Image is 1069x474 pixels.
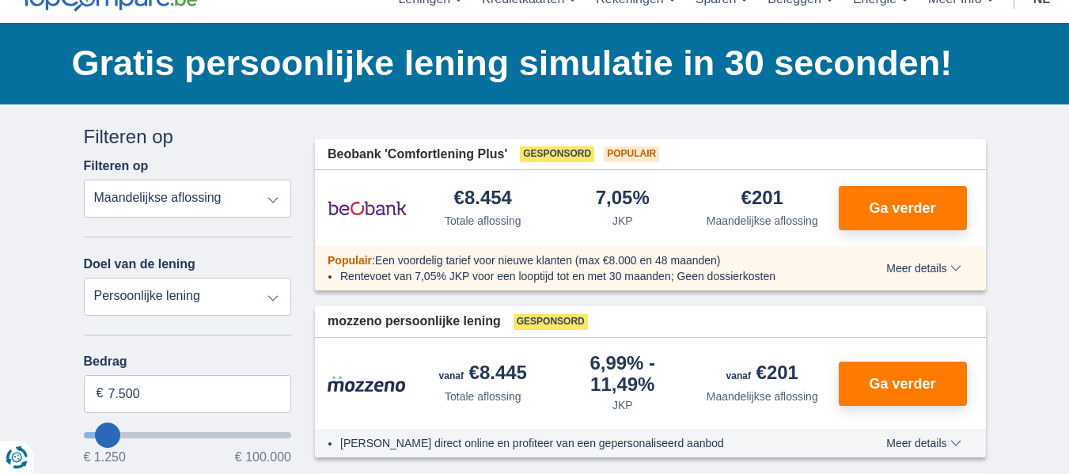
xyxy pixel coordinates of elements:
[612,213,633,229] div: JKP
[707,213,818,229] div: Maandelijkse aflossing
[741,188,783,210] div: €201
[886,438,961,449] span: Meer details
[514,314,588,330] span: Gesponsord
[445,389,521,404] div: Totale aflossing
[869,201,935,215] span: Ga verder
[84,123,292,150] div: Filteren op
[340,268,828,284] li: Rentevoet van 7,05% JKP voor een looptijd tot en met 30 maanden; Geen dossierkosten
[612,397,633,413] div: JKP
[97,385,104,403] span: €
[874,262,972,275] button: Meer details
[559,354,687,394] div: 6,99%
[315,252,841,268] div: :
[84,355,292,369] label: Bedrag
[445,213,521,229] div: Totale aflossing
[235,451,291,464] span: € 100.000
[869,377,935,391] span: Ga verder
[439,363,527,385] div: €8.445
[84,159,149,173] label: Filteren op
[328,313,501,331] span: mozzeno persoonlijke lening
[707,389,818,404] div: Maandelijkse aflossing
[72,39,986,88] h1: Gratis persoonlijke lening simulatie in 30 seconden!
[375,254,721,267] span: Een voordelig tarief voor nieuwe klanten (max €8.000 en 48 maanden)
[328,375,407,392] img: product.pl.alt Mozzeno
[328,188,407,228] img: product.pl.alt Beobank
[839,362,967,406] button: Ga verder
[84,432,292,438] input: wantToBorrow
[874,437,972,449] button: Meer details
[328,254,372,267] span: Populair
[596,188,650,210] div: 7,05%
[84,257,195,271] label: Doel van de lening
[886,263,961,274] span: Meer details
[520,146,594,162] span: Gesponsord
[604,146,659,162] span: Populair
[84,451,126,464] span: € 1.250
[328,146,507,164] span: Beobank 'Comfortlening Plus'
[454,188,512,210] div: €8.454
[340,435,828,451] li: [PERSON_NAME] direct online en profiteer van een gepersonaliseerd aanbod
[726,363,798,385] div: €201
[839,186,967,230] button: Ga verder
